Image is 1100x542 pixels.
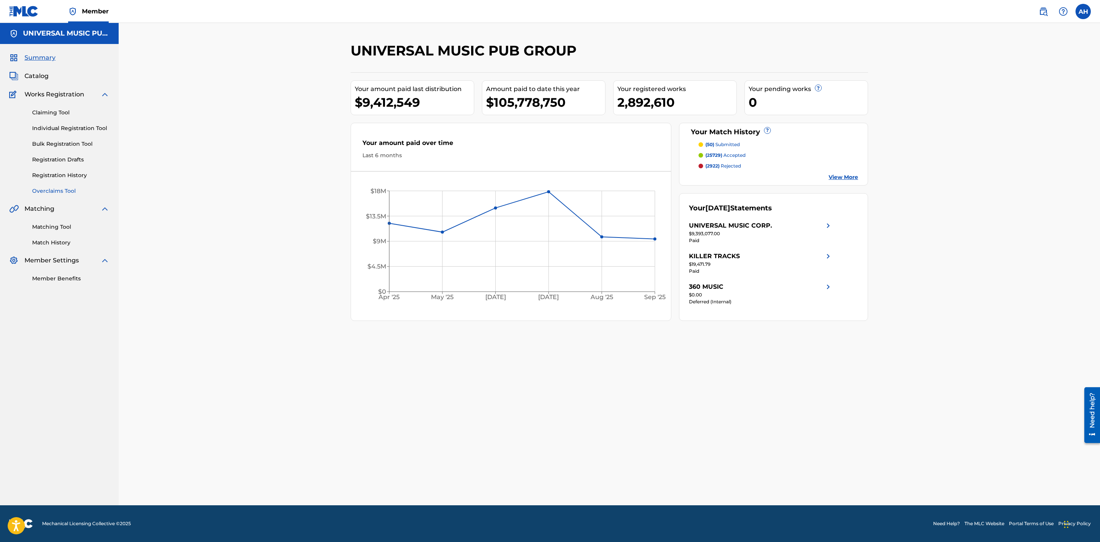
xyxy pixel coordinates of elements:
img: right chevron icon [824,252,833,261]
div: Your Statements [689,203,772,213]
a: The MLC Website [965,520,1004,527]
a: UNIVERSAL MUSIC CORP.right chevron icon$9,393,077.00Paid [689,221,833,244]
a: Matching Tool [32,223,109,231]
a: Claiming Tool [32,109,109,117]
span: Member [82,7,109,16]
h2: UNIVERSAL MUSIC PUB GROUP [351,42,580,59]
span: Catalog [24,72,49,81]
span: Mechanical Licensing Collective © 2025 [42,520,131,527]
div: Drag [1064,513,1069,536]
p: rejected [705,163,741,169]
img: Accounts [9,29,18,38]
div: Your Match History [689,127,858,137]
div: KILLER TRACKS [689,252,740,261]
iframe: Resource Center [1079,384,1100,446]
p: submitted [705,141,740,148]
a: SummarySummary [9,53,55,62]
a: Overclaims Tool [32,187,109,195]
div: Paid [689,237,833,244]
tspan: Apr '25 [379,293,400,301]
a: Bulk Registration Tool [32,140,109,148]
a: Portal Terms of Use [1009,520,1054,527]
img: right chevron icon [824,221,833,230]
img: Works Registration [9,90,19,99]
span: (50) [705,142,714,147]
div: Your amount paid last distribution [355,85,474,94]
div: Your registered works [617,85,736,94]
img: expand [100,204,109,213]
span: (2922) [705,163,720,169]
div: $19,471.79 [689,261,833,268]
p: accepted [705,152,746,159]
span: (25729) [705,152,722,158]
a: Public Search [1036,4,1051,19]
a: KILLER TRACKSright chevron icon$19,471.79Paid [689,252,833,275]
a: Individual Registration Tool [32,124,109,132]
div: Help [1056,4,1071,19]
div: 0 [749,94,868,111]
iframe: Chat Widget [1062,505,1100,542]
div: $0.00 [689,291,833,298]
div: Your pending works [749,85,868,94]
span: Member Settings [24,256,79,265]
img: search [1039,7,1048,16]
img: Top Rightsholder [68,7,77,16]
div: Your amount paid over time [362,138,659,151]
a: (50) submitted [699,141,858,148]
div: Amount paid to date this year [486,85,605,94]
div: $9,393,077.00 [689,230,833,237]
tspan: $9M [373,238,386,245]
a: (25729) accepted [699,152,858,159]
div: Deferred (Internal) [689,298,833,305]
tspan: Sep '25 [644,293,666,301]
div: UNIVERSAL MUSIC CORP. [689,221,772,230]
div: User Menu [1076,4,1091,19]
h5: UNIVERSAL MUSIC PUB GROUP [23,29,109,38]
a: Privacy Policy [1058,520,1091,527]
tspan: May '25 [431,293,454,301]
img: Catalog [9,72,18,81]
tspan: $18M [370,187,386,195]
span: Summary [24,53,55,62]
img: Member Settings [9,256,18,265]
a: Member Benefits [32,275,109,283]
div: 360 MUSIC [689,282,723,291]
a: 360 MUSICright chevron icon$0.00Deferred (Internal) [689,282,833,305]
img: expand [100,256,109,265]
span: ? [764,127,770,133]
img: help [1059,7,1068,16]
a: Registration Drafts [32,156,109,164]
img: expand [100,90,109,99]
div: $9,412,549 [355,94,474,111]
img: logo [9,519,33,528]
tspan: $13.5M [366,213,386,220]
div: Paid [689,268,833,275]
tspan: [DATE] [538,293,559,301]
a: Registration History [32,171,109,179]
a: View More [829,173,858,181]
div: $105,778,750 [486,94,605,111]
a: Match History [32,239,109,247]
img: Matching [9,204,19,213]
span: [DATE] [705,204,730,212]
a: (2922) rejected [699,163,858,169]
tspan: [DATE] [485,293,506,301]
img: right chevron icon [824,282,833,291]
tspan: $0 [378,288,386,295]
tspan: $4.5M [367,263,386,270]
a: CatalogCatalog [9,72,49,81]
div: Last 6 months [362,151,659,160]
tspan: Aug '25 [590,293,613,301]
img: MLC Logo [9,6,39,17]
span: Matching [24,204,54,213]
a: Need Help? [933,520,960,527]
span: Works Registration [24,90,84,99]
span: ? [815,85,821,91]
div: 2,892,610 [617,94,736,111]
img: Summary [9,53,18,62]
